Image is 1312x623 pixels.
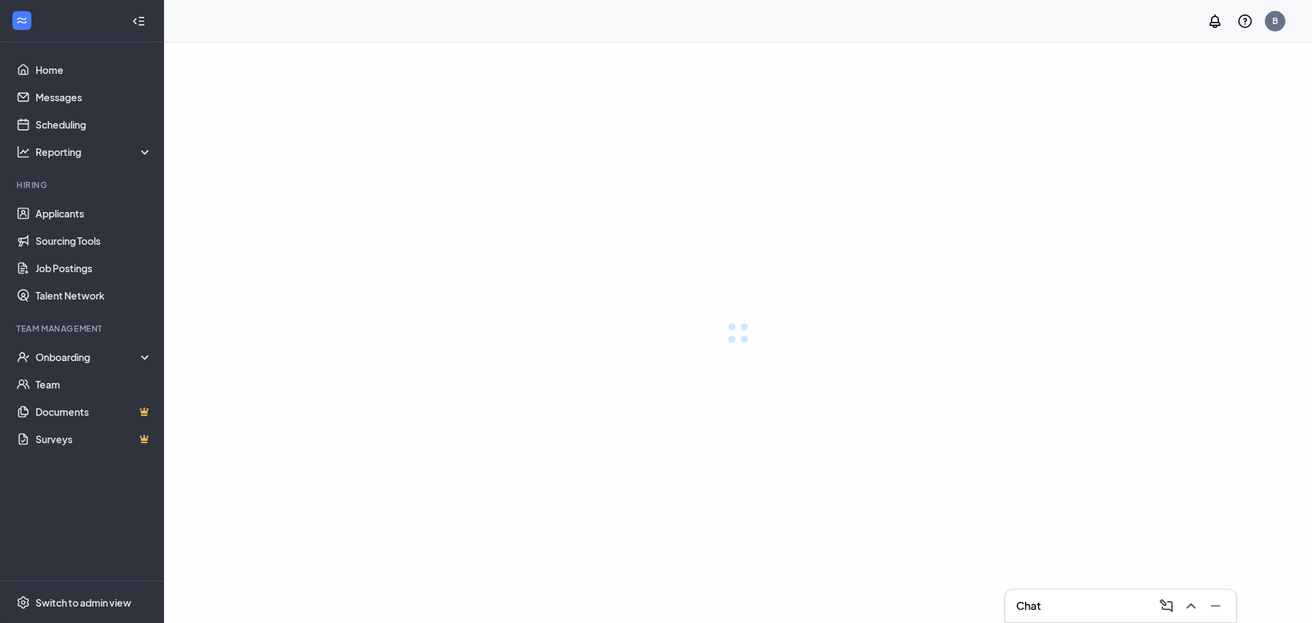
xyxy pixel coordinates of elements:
[36,200,152,227] a: Applicants
[36,254,152,282] a: Job Postings
[16,350,30,364] svg: UserCheck
[36,371,152,398] a: Team
[1272,15,1278,27] div: B
[1207,598,1224,614] svg: Minimize
[36,145,153,159] div: Reporting
[16,323,150,334] div: Team Management
[1203,595,1225,617] button: Minimize
[36,596,131,609] div: Switch to admin view
[1158,598,1175,614] svg: ComposeMessage
[16,145,30,159] svg: Analysis
[1179,595,1201,617] button: ChevronUp
[16,179,150,191] div: Hiring
[36,83,152,111] a: Messages
[36,282,152,309] a: Talent Network
[36,425,152,453] a: SurveysCrown
[1207,13,1223,29] svg: Notifications
[1237,13,1253,29] svg: QuestionInfo
[1016,598,1041,613] h3: Chat
[132,14,146,28] svg: Collapse
[36,398,152,425] a: DocumentsCrown
[1154,595,1176,617] button: ComposeMessage
[16,596,30,609] svg: Settings
[36,227,152,254] a: Sourcing Tools
[36,56,152,83] a: Home
[36,350,153,364] div: Onboarding
[36,111,152,138] a: Scheduling
[1183,598,1199,614] svg: ChevronUp
[15,14,29,27] svg: WorkstreamLogo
